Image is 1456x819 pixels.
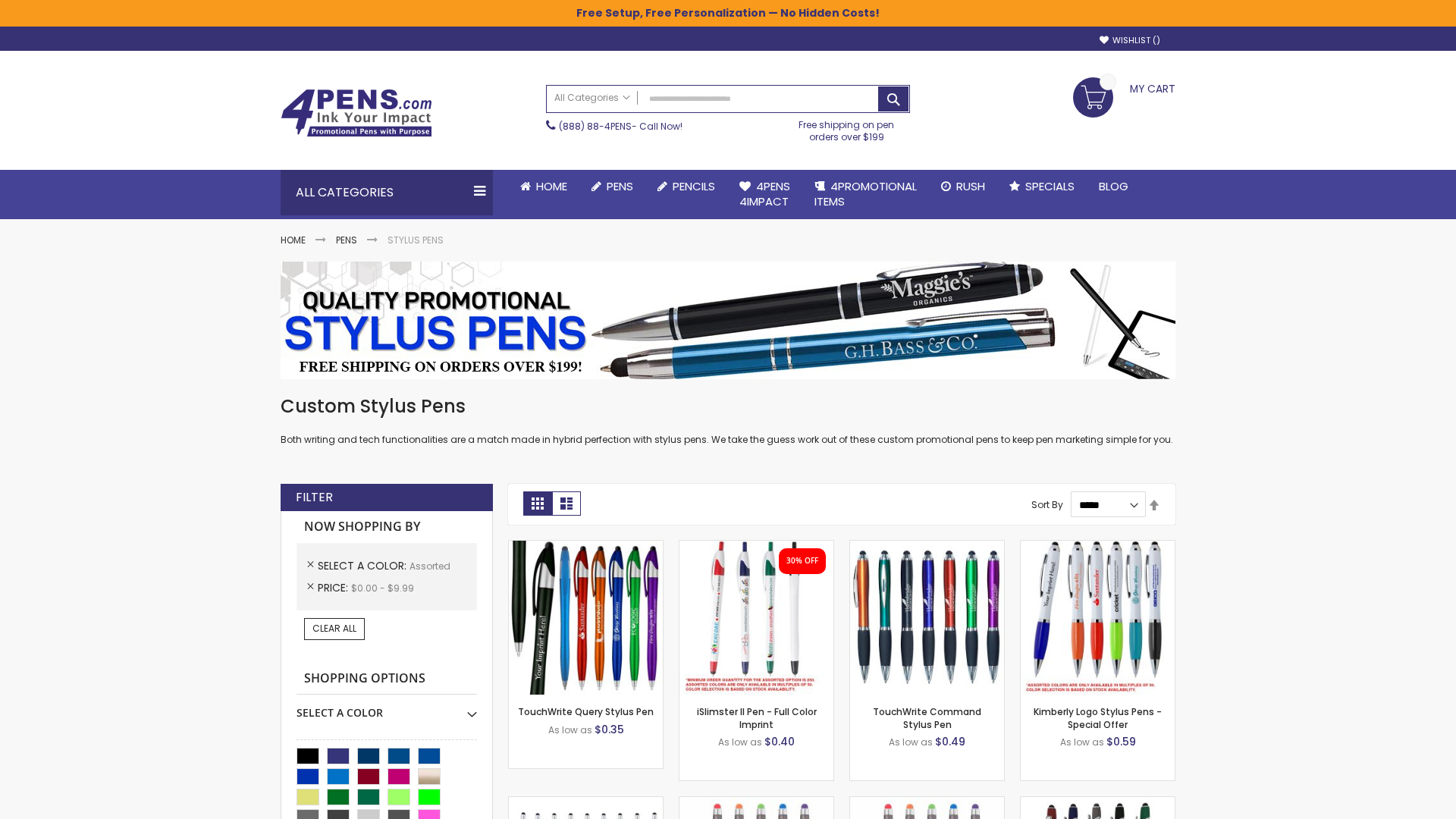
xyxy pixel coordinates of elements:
[351,582,414,595] span: $0.00 - $9.99
[1025,178,1075,194] span: Specials
[814,178,917,209] span: 4PROMOTIONAL ITEMS
[850,540,1004,553] a: TouchWrite Command Stylus Pen-Assorted
[889,736,933,748] span: As low as
[518,705,654,718] a: TouchWrite Query Stylus Pen
[281,262,1175,379] img: Stylus Pens
[559,120,632,133] a: (888) 88-4PENS
[850,541,1004,695] img: TouchWrite Command Stylus Pen-Assorted
[508,170,579,203] a: Home
[297,695,477,720] div: Select A Color
[1021,541,1175,695] img: Kimberly Logo Stylus Pens-Assorted
[956,178,985,194] span: Rush
[645,170,727,203] a: Pencils
[873,705,981,730] a: TouchWrite Command Stylus Pen
[281,394,1175,419] h1: Custom Stylus Pens
[1106,734,1136,749] span: $0.59
[536,178,567,194] span: Home
[739,178,790,209] span: 4Pens 4impact
[1021,796,1175,809] a: Custom Soft Touch® Metal Pens with Stylus-Assorted
[727,170,802,219] a: 4Pens4impact
[764,734,795,749] span: $0.40
[297,663,477,695] strong: Shopping Options
[1031,498,1063,511] label: Sort By
[548,723,592,736] span: As low as
[1034,705,1162,730] a: Kimberly Logo Stylus Pens - Special Offer
[559,120,682,133] span: - Call Now!
[1100,35,1160,46] a: Wishlist
[1060,736,1104,748] span: As low as
[296,489,333,506] strong: Filter
[679,541,833,695] img: iSlimster II - Full Color-Assorted
[281,234,306,246] a: Home
[1099,178,1128,194] span: Blog
[1021,540,1175,553] a: Kimberly Logo Stylus Pens-Assorted
[509,541,663,695] img: TouchWrite Query Stylus Pen-Assorted
[935,734,965,749] span: $0.49
[547,86,638,111] a: All Categories
[802,170,929,219] a: 4PROMOTIONALITEMS
[607,178,633,194] span: Pens
[523,491,552,516] strong: Grid
[595,722,624,737] span: $0.35
[929,170,997,203] a: Rush
[1087,170,1141,203] a: Blog
[297,511,477,543] strong: Now Shopping by
[554,92,630,104] span: All Categories
[679,540,833,553] a: iSlimster II - Full Color-Assorted
[281,394,1175,447] div: Both writing and tech functionalities are a match made in hybrid perfection with stylus pens. We ...
[312,622,356,635] span: Clear All
[718,736,762,748] span: As low as
[673,178,715,194] span: Pencils
[318,580,351,595] span: Price
[850,796,1004,809] a: Islander Softy Gel with Stylus - ColorJet Imprint-Assorted
[409,560,450,573] span: Assorted
[336,234,357,246] a: Pens
[997,170,1087,203] a: Specials
[579,170,645,203] a: Pens
[509,796,663,809] a: Stiletto Advertising Stylus Pens-Assorted
[697,705,817,730] a: iSlimster II Pen - Full Color Imprint
[679,796,833,809] a: Islander Softy Gel Pen with Stylus-Assorted
[304,618,365,639] a: Clear All
[281,170,493,215] div: All Categories
[388,234,444,246] strong: Stylus Pens
[509,540,663,553] a: TouchWrite Query Stylus Pen-Assorted
[783,113,911,143] div: Free shipping on pen orders over $199
[281,89,432,137] img: 4Pens Custom Pens and Promotional Products
[786,556,818,566] div: 30% OFF
[318,558,409,573] span: Select A Color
